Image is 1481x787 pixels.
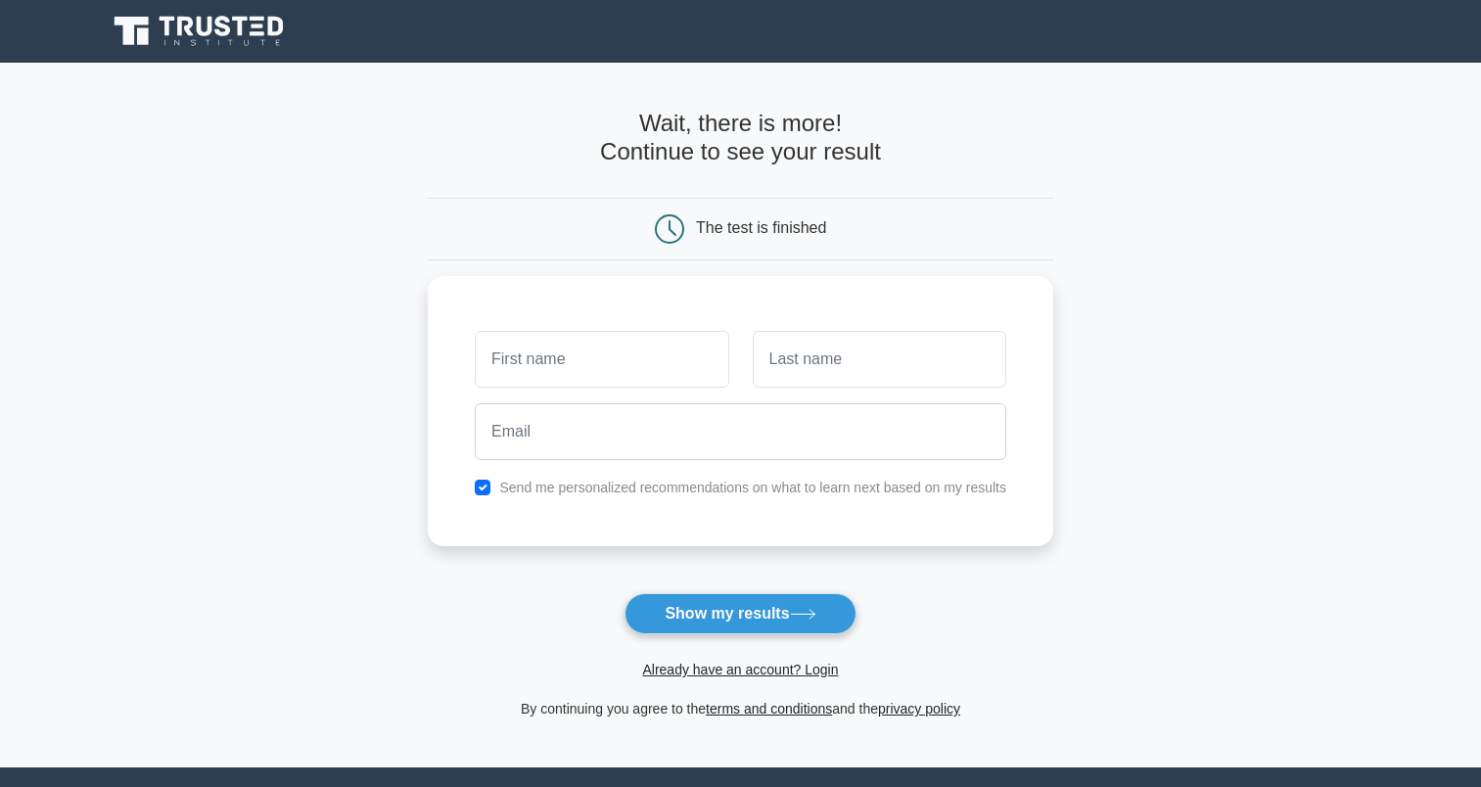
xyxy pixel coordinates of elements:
h4: Wait, there is more! Continue to see your result [428,110,1053,166]
label: Send me personalized recommendations on what to learn next based on my results [499,480,1006,495]
a: privacy policy [878,701,960,717]
a: Already have an account? Login [642,662,838,677]
button: Show my results [625,593,856,634]
div: By continuing you agree to the and the [416,697,1065,720]
input: Last name [753,331,1006,388]
a: terms and conditions [706,701,832,717]
div: The test is finished [696,219,826,236]
input: Email [475,403,1006,460]
input: First name [475,331,728,388]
